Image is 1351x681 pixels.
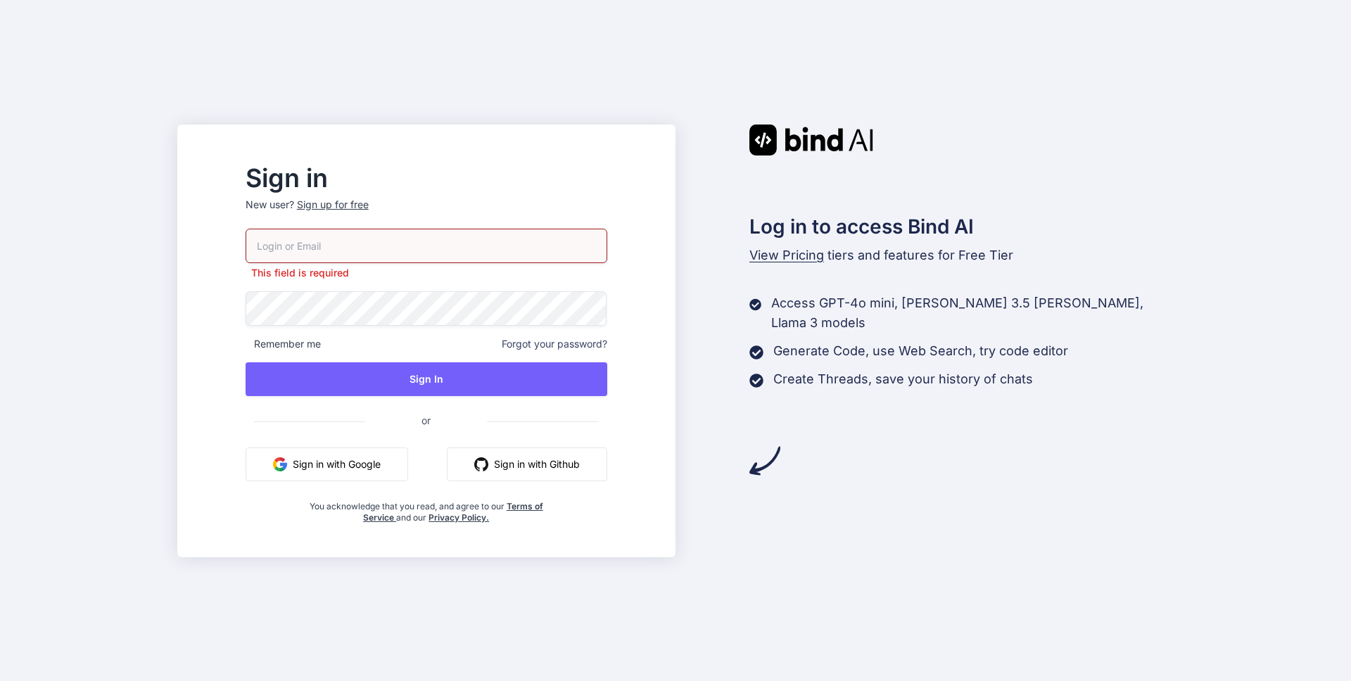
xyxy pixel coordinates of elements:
p: This field is required [246,266,607,280]
h2: Log in to access Bind AI [749,212,1174,241]
p: Create Threads, save your history of chats [773,369,1033,389]
div: Sign up for free [297,198,369,212]
a: Terms of Service [363,501,543,523]
p: New user? [246,198,607,229]
button: Sign in with Github [447,447,607,481]
input: Login or Email [246,229,607,263]
p: tiers and features for Free Tier [749,246,1174,265]
div: You acknowledge that you read, and agree to our and our [305,492,547,523]
img: github [474,457,488,471]
span: Remember me [246,337,321,351]
p: Access GPT-4o mini, [PERSON_NAME] 3.5 [PERSON_NAME], Llama 3 models [771,293,1174,333]
button: Sign In [246,362,607,396]
img: arrow [749,445,780,476]
p: Generate Code, use Web Search, try code editor [773,341,1068,361]
button: Sign in with Google [246,447,408,481]
span: Forgot your password? [502,337,607,351]
img: google [273,457,287,471]
a: Privacy Policy. [429,512,489,523]
span: or [365,403,487,438]
h2: Sign in [246,167,607,189]
span: View Pricing [749,248,824,262]
img: Bind AI logo [749,125,873,155]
